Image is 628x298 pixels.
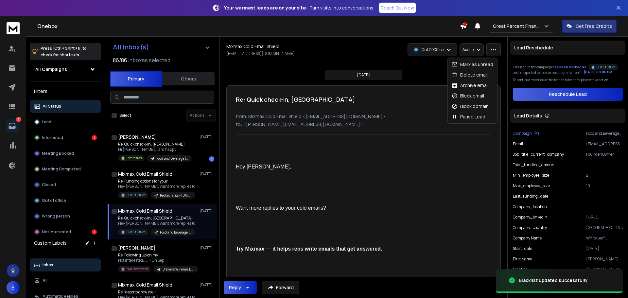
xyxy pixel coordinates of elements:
[118,179,195,184] p: Re: Funding options for your
[43,278,47,283] p: All
[552,65,586,69] span: has been marked as
[118,282,172,288] h1: Mixmax Cold Email Shield
[452,61,493,68] div: Mark as unread
[118,134,156,140] h1: [PERSON_NAME]
[586,225,623,230] p: [GEOGRAPHIC_DATA]
[42,182,56,187] p: Closed
[513,204,547,209] p: company_location
[118,184,195,189] p: Hey [PERSON_NAME], Want more replies to
[200,208,214,214] p: [DATE]
[43,262,53,268] p: Inbox
[513,63,623,75] div: This lead in the campaign and is expected to receive next step email on
[513,225,547,230] p: company_country
[118,208,172,214] h1: Mixmax Cold Email Shield
[452,72,488,78] div: Delete email
[118,171,172,177] h1: Mixmax Cold Email Shield
[236,95,355,104] h1: Re: Quick check-in, [GEOGRAPHIC_DATA]
[236,113,491,120] p: from: Mixmax Cold Email Shield <[EMAIL_ADDRESS][DOMAIN_NAME]>
[42,229,71,235] p: Not Interested
[357,72,370,78] p: [DATE]
[236,164,427,170] div: Hey [PERSON_NAME],
[119,113,131,118] label: Select
[513,183,550,188] p: max_employee_size
[513,152,564,157] p: job_title_current_company
[42,119,51,125] p: Lead
[156,156,188,161] p: Food and Beverage (General) - [DATE]
[513,162,556,167] p: total_funding_amount
[127,267,148,272] p: Not Interested
[236,246,382,252] b: Try Mixmax — it helps reps write emails that get answered.
[16,117,21,122] p: 2
[462,47,474,52] p: Add to
[513,131,532,136] p: Campaign
[513,194,548,199] p: last_funding_date
[514,44,553,51] p: Lead Reschedule
[113,56,127,64] span: 86 / 86
[43,104,61,109] p: All Status
[226,51,295,56] p: [EMAIL_ADDRESS][DOMAIN_NAME]
[118,289,195,295] p: Re: Ideas to grow your
[160,193,191,198] p: Restaurants - [DATE]
[586,256,623,262] p: [PERSON_NAME]
[513,246,532,251] p: start_date
[381,5,414,11] p: Reach Out Now
[163,267,194,272] p: Brewers Wineries Distiller - [DATE]
[42,198,66,203] p: Out of office
[236,205,427,212] div: Want more replies to your cold emails?
[209,156,214,162] div: 1
[513,236,542,241] p: Company Name
[118,221,195,226] p: Hey [PERSON_NAME], Want more replies to
[127,156,142,161] p: Interested
[113,44,149,50] h1: All Inbox(s)
[493,23,543,29] p: Great Percent Finance
[118,147,192,152] p: Hi [PERSON_NAME], I am happy
[7,22,20,34] img: logo
[160,230,191,235] p: Food and Beverage (General) - [DATE]
[586,183,623,188] p: 10
[200,245,214,251] p: [DATE]
[452,93,484,99] div: Block email
[129,56,170,64] h3: Inboxes selected
[586,236,623,241] p: White Leaf Provisions
[579,70,612,75] div: [DATE] 08:00 PM
[118,216,195,221] p: Re: Quick check-in, [GEOGRAPHIC_DATA]
[162,72,215,86] button: Others
[200,134,214,140] p: [DATE]
[127,193,146,198] p: Out Of Office
[200,282,214,288] p: [DATE]
[586,246,623,251] p: [DATE]
[224,5,306,11] strong: Your warmest leads are on your site
[92,135,97,140] div: 1
[42,167,81,172] p: Meeting Completed
[513,88,623,101] button: Reschedule Lead
[35,66,67,73] h1: All Campaigns
[30,87,101,96] h3: Filters
[41,45,87,58] p: Press to check for shortcuts.
[513,256,532,262] p: First Name
[53,44,81,52] span: Ctrl + Shift + k
[513,173,549,178] p: min_employee_size
[224,5,374,11] p: – Turn visits into conversations
[452,82,489,89] div: Archive email
[576,23,612,29] p: Get Free Credits
[586,152,623,157] p: Founder|Owner
[514,113,542,119] p: Lead Details
[513,215,547,220] p: company_linkedin
[42,135,63,140] p: Interested
[226,43,280,50] h1: Mixmax Cold Email Shield
[118,245,155,251] h1: [PERSON_NAME]
[586,215,623,220] p: [URL][DOMAIN_NAME]
[236,121,491,128] p: to: <[PERSON_NAME][EMAIL_ADDRESS][DOMAIN_NAME]>
[200,171,214,177] p: [DATE]
[34,240,67,246] h3: Custom Labels
[110,71,162,87] button: Primary
[92,229,97,235] div: 1
[452,114,485,120] div: Pause Lead
[586,173,623,178] p: 2
[586,141,623,147] p: [EMAIL_ADDRESS][DOMAIN_NAME]
[229,284,241,291] div: Reply
[262,281,299,294] button: Forward
[597,65,616,70] p: Out Of Office
[42,214,70,219] p: Wrong person
[513,141,523,147] p: Email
